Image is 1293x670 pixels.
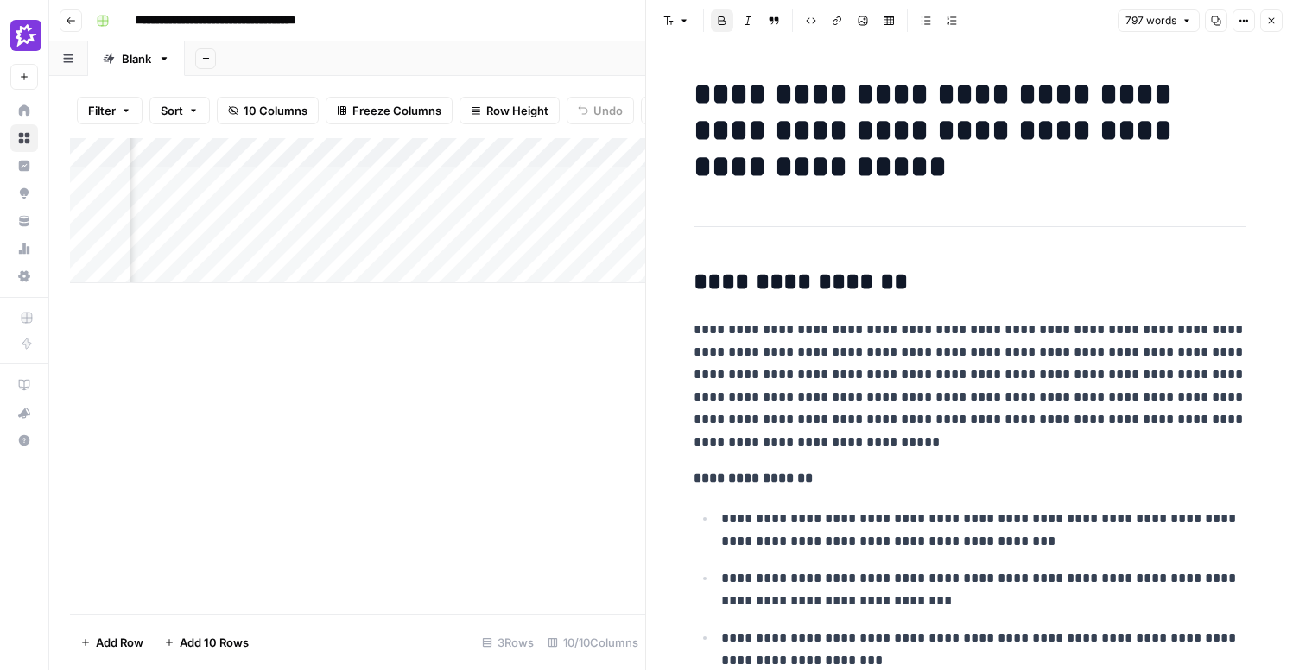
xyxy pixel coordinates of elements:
span: Sort [161,102,183,119]
button: Freeze Columns [326,97,453,124]
span: Add 10 Rows [180,634,249,651]
button: 10 Columns [217,97,319,124]
div: What's new? [11,400,37,426]
button: 797 words [1118,9,1200,32]
span: Row Height [486,102,548,119]
button: Sort [149,97,210,124]
a: Blank [88,41,185,76]
button: Row Height [460,97,560,124]
a: Home [10,97,38,124]
button: What's new? [10,399,38,427]
a: Insights [10,152,38,180]
a: Your Data [10,207,38,235]
img: Gong Logo [10,20,41,51]
button: Filter [77,97,143,124]
button: Add 10 Rows [154,629,259,656]
div: 3 Rows [475,629,541,656]
button: Undo [567,97,634,124]
span: Filter [88,102,116,119]
a: Settings [10,262,38,290]
span: Freeze Columns [352,102,441,119]
span: 797 words [1125,13,1176,28]
a: AirOps Academy [10,371,38,399]
button: Help + Support [10,427,38,454]
div: 10/10 Columns [541,629,645,656]
button: Workspace: Gong [10,14,38,57]
button: Add Row [70,629,154,656]
div: Blank [122,50,151,67]
span: Add Row [96,634,143,651]
span: Undo [593,102,623,119]
a: Browse [10,124,38,152]
a: Usage [10,235,38,262]
a: Opportunities [10,180,38,207]
span: 10 Columns [244,102,307,119]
